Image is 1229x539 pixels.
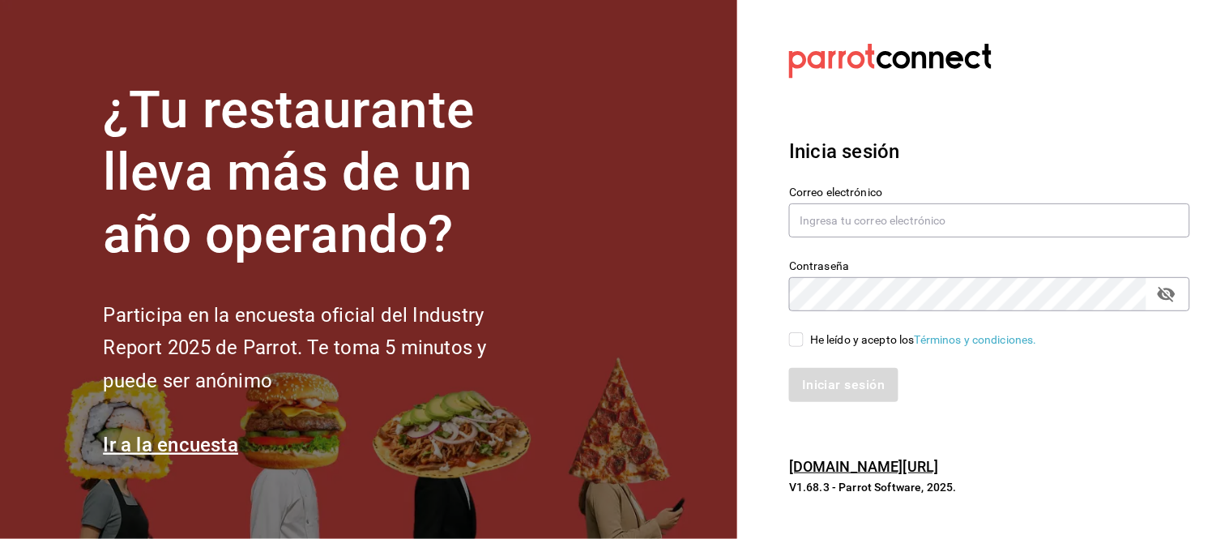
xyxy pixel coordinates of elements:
[103,434,238,456] a: Ir a la encuesta
[789,261,1190,272] label: Contraseña
[915,333,1037,346] a: Términos y condiciones.
[789,137,1190,166] h3: Inicia sesión
[789,187,1190,199] label: Correo electrónico
[789,458,938,475] a: [DOMAIN_NAME][URL]
[789,203,1190,237] input: Ingresa tu correo electrónico
[789,479,1190,495] p: V1.68.3 - Parrot Software, 2025.
[810,332,1037,349] div: He leído y acepto los
[103,299,540,398] h2: Participa en la encuesta oficial del Industry Report 2025 de Parrot. Te toma 5 minutos y puede se...
[1153,280,1180,308] button: passwordField
[103,79,540,266] h1: ¿Tu restaurante lleva más de un año operando?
